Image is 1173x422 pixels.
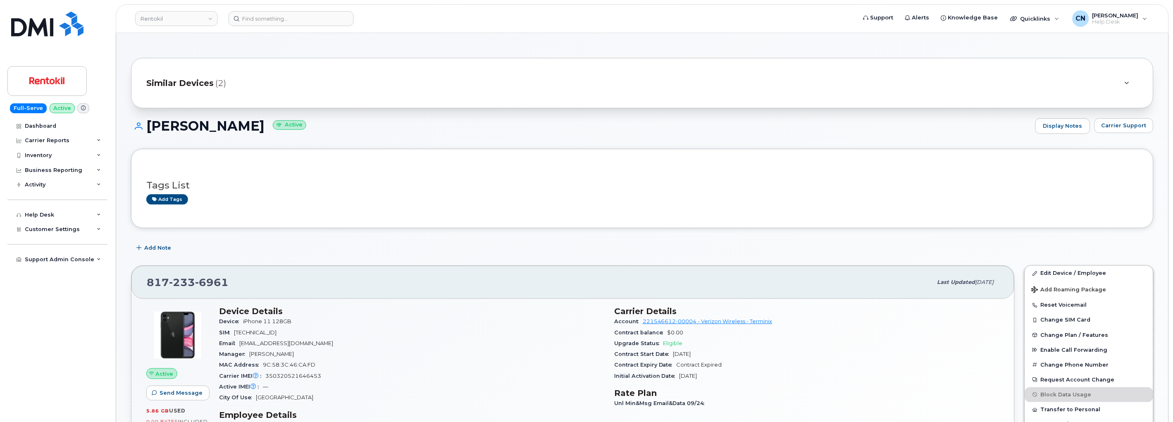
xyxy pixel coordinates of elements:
[673,351,691,357] span: [DATE]
[614,362,677,368] span: Contract Expiry Date
[256,394,313,401] span: [GEOGRAPHIC_DATA]
[1025,298,1153,312] button: Reset Voicemail
[937,279,975,285] span: Last updated
[1025,281,1153,298] button: Add Roaming Package
[614,306,999,316] h3: Carrier Details
[1025,358,1153,372] button: Change Phone Number
[249,351,294,357] span: [PERSON_NAME]
[265,373,321,379] span: 350320521646453
[219,329,234,336] span: SIM
[131,119,1031,133] h1: [PERSON_NAME]
[234,329,277,336] span: [TECHNICAL_ID]
[1025,312,1153,327] button: Change SIM Card
[614,318,643,324] span: Account
[1025,372,1153,387] button: Request Account Change
[263,384,268,390] span: —
[614,329,668,336] span: Contract balance
[1025,328,1153,343] button: Change Plan / Features
[144,244,171,252] span: Add Note
[663,340,683,346] span: Eligible
[975,279,994,285] span: [DATE]
[156,370,174,378] span: Active
[219,394,256,401] span: City Of Use
[1025,387,1153,402] button: Block Data Usage
[668,329,684,336] span: $0.00
[131,241,178,255] button: Add Note
[614,351,673,357] span: Contract Start Date
[146,194,188,205] a: Add tags
[679,373,697,379] span: [DATE]
[614,373,679,379] span: Initial Activation Date
[1041,347,1108,353] span: Enable Call Forwarding
[219,384,263,390] span: Active IMEI
[1137,386,1167,416] iframe: Messenger Launcher
[219,340,239,346] span: Email
[219,373,265,379] span: Carrier IMEI
[219,410,604,420] h3: Employee Details
[147,276,229,288] span: 817
[169,276,195,288] span: 233
[677,362,722,368] span: Contract Expired
[614,388,999,398] h3: Rate Plan
[1025,402,1153,417] button: Transfer to Personal
[1094,118,1154,133] button: Carrier Support
[146,77,214,89] span: Similar Devices
[1032,286,1106,294] span: Add Roaming Package
[146,386,210,401] button: Send Message
[219,318,243,324] span: Device
[614,340,663,346] span: Upgrade Status
[263,362,315,368] span: 9C:58:3C:46:CA:FD
[219,306,604,316] h3: Device Details
[239,340,333,346] span: [EMAIL_ADDRESS][DOMAIN_NAME]
[643,318,772,324] a: 221546612-00004 - Verizon Wireless - Terminix
[219,362,263,368] span: MAC Address
[243,318,291,324] span: iPhone 11 128GB
[169,408,186,414] span: used
[153,310,203,360] img: iPhone_11.jpg
[146,408,169,414] span: 5.86 GB
[146,180,1138,191] h3: Tags List
[1101,122,1147,129] span: Carrier Support
[219,351,249,357] span: Manager
[273,120,306,130] small: Active
[1025,343,1153,358] button: Enable Call Forwarding
[1035,118,1090,134] a: Display Notes
[614,400,709,406] span: Unl Min&Msg Email&Data 09/24
[215,77,226,89] span: (2)
[1025,266,1153,281] a: Edit Device / Employee
[1041,332,1109,338] span: Change Plan / Features
[195,276,229,288] span: 6961
[160,389,203,397] span: Send Message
